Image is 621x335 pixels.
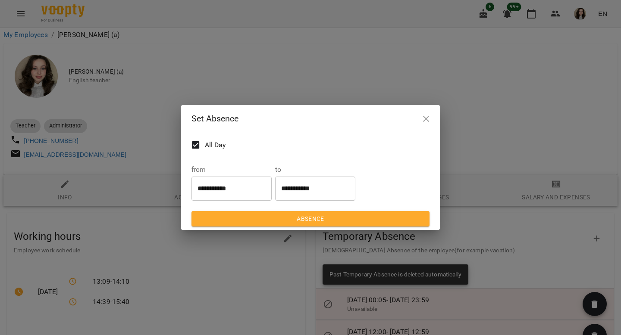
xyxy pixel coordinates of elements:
label: to [275,166,355,173]
label: from [191,166,272,173]
span: Absence [198,214,423,224]
button: Absence [191,211,430,226]
h2: Set Absence [191,112,430,125]
span: All Day [205,140,226,150]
